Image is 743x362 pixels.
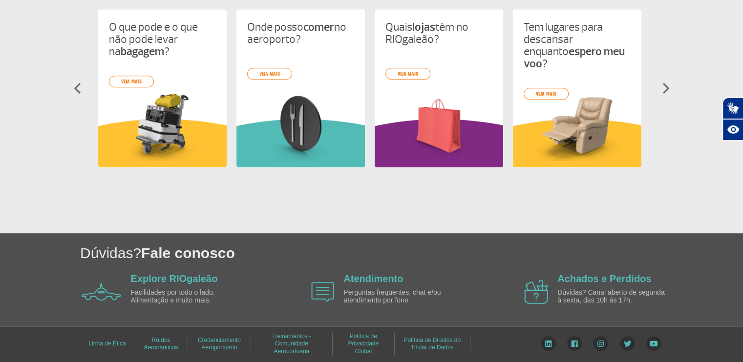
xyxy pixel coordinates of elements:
img: card%20informa%C3%A7%C3%B5es%201.png [109,91,216,161]
strong: bagagem [121,44,164,59]
p: Tem lugares para descansar enquanto ? [524,21,631,70]
a: Política de Privacidade Global [348,329,379,358]
strong: espero meu voo [524,44,625,71]
a: veja mais [385,68,430,80]
a: Atendimento [343,273,403,284]
a: Ruídos Aeronáuticos [144,333,178,354]
h1: Dúvidas? [80,243,743,263]
p: O que pode e o que não pode levar na ? [109,21,216,58]
div: Plugin de acessibilidade da Hand Talk. [722,98,743,141]
img: YouTube [646,336,661,351]
strong: comer [303,20,334,34]
img: amareloInformacoesUteis.svg [513,119,641,167]
img: airplane icon [82,283,121,301]
button: Abrir tradutor de língua de sinais. [722,98,743,119]
img: airplane icon [524,280,548,304]
span: Fale conosco [141,245,235,261]
img: Facebook [567,336,582,351]
a: veja mais [247,68,292,80]
a: Linha de Ética [88,337,126,350]
a: veja mais [524,88,569,100]
img: seta-esquerda [74,82,81,94]
img: card%20informa%C3%A7%C3%B5es%204.png [524,91,631,161]
a: veja mais [109,76,154,87]
a: Treinamentos - Comunidade Aeroportuária [272,329,311,358]
img: LinkedIn [541,336,556,351]
button: Abrir recursos assistivos. [722,119,743,141]
img: amareloInformacoesUteis.svg [98,119,227,167]
img: card%20informa%C3%A7%C3%B5es%208.png [247,91,354,161]
strong: lojas [412,20,435,34]
img: airplane icon [311,282,334,302]
a: Achados e Perdidos [557,273,651,284]
img: Twitter [620,336,635,351]
p: Perguntas frequentes, chat e/ou atendimento por fone. [343,289,456,304]
p: Dúvidas? Canal aberto de segunda à sexta, das 10h às 17h. [557,289,670,304]
img: Instagram [593,336,608,351]
a: Credenciamento Aeroportuário [198,333,241,354]
a: Política de Direitos do Titular de Dados [403,333,461,354]
a: Explore RIOgaleão [131,273,218,284]
img: verdeInformacoesUteis.svg [236,119,365,167]
p: Onde posso no aeroporto? [247,21,354,45]
p: Quais têm no RIOgaleão? [385,21,492,45]
img: seta-direita [662,82,670,94]
p: Facilidades por todo o lado. Alimentação e muito mais. [131,289,243,304]
img: card%20informa%C3%A7%C3%B5es%206.png [385,91,492,161]
img: roxoInformacoesUteis.svg [375,119,503,167]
